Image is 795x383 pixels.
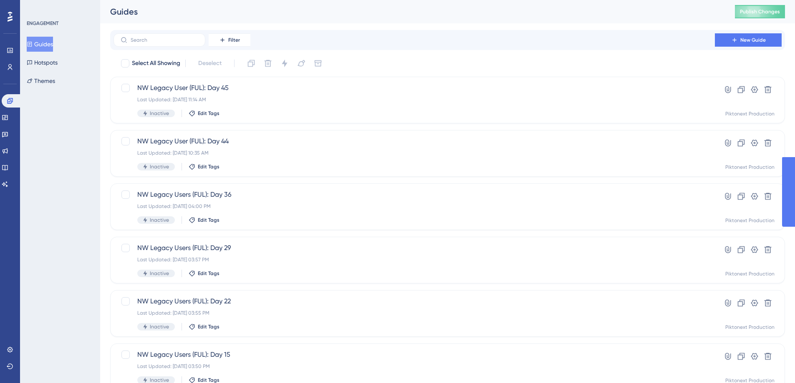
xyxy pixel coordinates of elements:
[198,163,220,170] span: Edit Tags
[735,5,785,18] button: Publish Changes
[740,37,766,43] span: New Guide
[198,323,220,330] span: Edit Tags
[189,217,220,223] button: Edit Tags
[725,217,775,224] div: Piktonext Production
[27,73,55,88] button: Themes
[131,37,198,43] input: Search
[132,58,180,68] span: Select All Showing
[137,363,691,370] div: Last Updated: [DATE] 03:50 PM
[150,110,169,117] span: Inactive
[715,33,782,47] button: New Guide
[725,270,775,277] div: Piktonext Production
[198,110,220,117] span: Edit Tags
[137,150,691,156] div: Last Updated: [DATE] 10:35 AM
[198,217,220,223] span: Edit Tags
[189,163,220,170] button: Edit Tags
[189,323,220,330] button: Edit Tags
[189,270,220,277] button: Edit Tags
[137,190,691,200] span: NW Legacy Users (FUL): Day 36
[150,163,169,170] span: Inactive
[27,55,58,70] button: Hotspots
[137,310,691,316] div: Last Updated: [DATE] 03:55 PM
[725,110,775,117] div: Piktonext Production
[150,323,169,330] span: Inactive
[228,37,240,43] span: Filter
[137,243,691,253] span: NW Legacy Users (FUL): Day 29
[27,20,58,27] div: ENGAGEMENT
[137,350,691,360] span: NW Legacy Users (FUL): Day 15
[150,270,169,277] span: Inactive
[209,33,250,47] button: Filter
[198,270,220,277] span: Edit Tags
[110,6,714,18] div: Guides
[137,96,691,103] div: Last Updated: [DATE] 11:14 AM
[137,203,691,210] div: Last Updated: [DATE] 04:00 PM
[725,164,775,170] div: Piktonext Production
[137,83,691,93] span: NW Legacy User (FUL): Day 45
[740,8,780,15] span: Publish Changes
[150,217,169,223] span: Inactive
[137,136,691,146] span: NW Legacy User (FUL): Day 44
[198,58,222,68] span: Deselect
[27,37,53,52] button: Guides
[725,324,775,330] div: Piktonext Production
[191,56,229,71] button: Deselect
[760,350,785,375] iframe: UserGuiding AI Assistant Launcher
[137,256,691,263] div: Last Updated: [DATE] 03:57 PM
[137,296,691,306] span: NW Legacy Users (FUL): Day 22
[189,110,220,117] button: Edit Tags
